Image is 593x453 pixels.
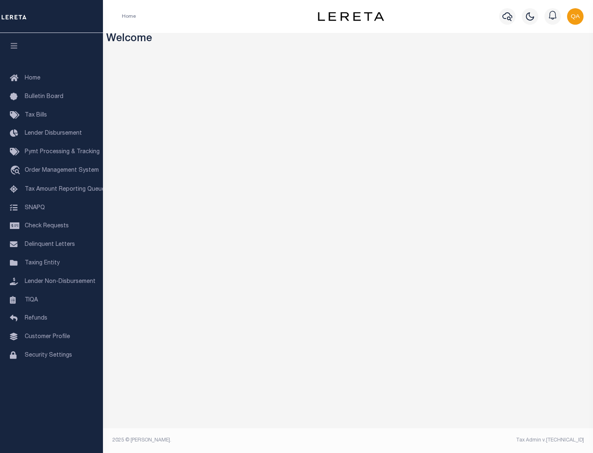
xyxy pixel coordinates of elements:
span: Refunds [25,315,47,321]
span: Pymt Processing & Tracking [25,149,100,155]
span: Lender Disbursement [25,131,82,136]
span: Bulletin Board [25,94,63,100]
span: Security Settings [25,353,72,358]
img: svg+xml;base64,PHN2ZyB4bWxucz0iaHR0cDovL3d3dy53My5vcmcvMjAwMC9zdmciIHBvaW50ZXItZXZlbnRzPSJub25lIi... [567,8,584,25]
h3: Welcome [106,33,590,46]
span: SNAPQ [25,205,45,210]
span: Customer Profile [25,334,70,340]
span: Check Requests [25,223,69,229]
span: Tax Bills [25,112,47,118]
li: Home [122,13,136,20]
span: Taxing Entity [25,260,60,266]
div: 2025 © [PERSON_NAME]. [106,437,348,444]
div: Tax Admin v.[TECHNICAL_ID] [354,437,584,444]
span: Tax Amount Reporting Queue [25,187,105,192]
i: travel_explore [10,166,23,176]
span: Home [25,75,40,81]
span: Delinquent Letters [25,242,75,248]
span: Order Management System [25,168,99,173]
span: Lender Non-Disbursement [25,279,96,285]
img: logo-dark.svg [318,12,384,21]
span: TIQA [25,297,38,303]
